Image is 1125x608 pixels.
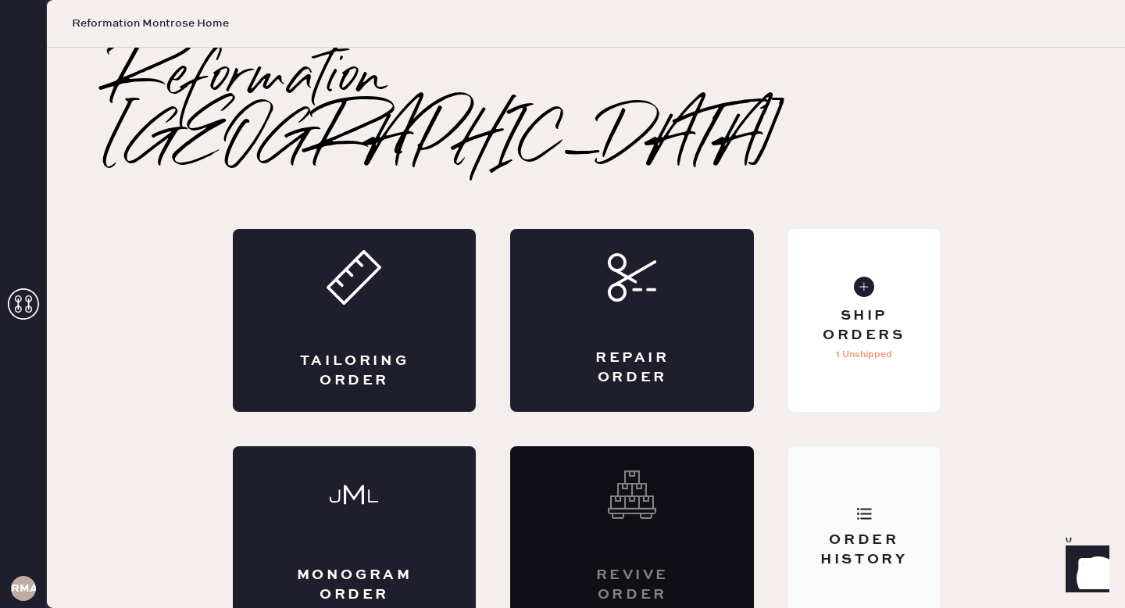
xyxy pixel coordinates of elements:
span: Reformation Montrose Home [72,16,229,31]
iframe: Front Chat [1051,538,1118,605]
div: Order History [801,531,927,570]
div: Monogram Order [295,566,414,605]
div: Tailoring Order [295,352,414,391]
h2: Reformation [GEOGRAPHIC_DATA] [109,48,1062,173]
div: Repair Order [573,349,691,388]
p: 1 Unshipped [836,345,892,364]
div: Revive order [573,566,691,605]
div: Ship Orders [801,306,927,345]
h3: RMA [11,583,36,594]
